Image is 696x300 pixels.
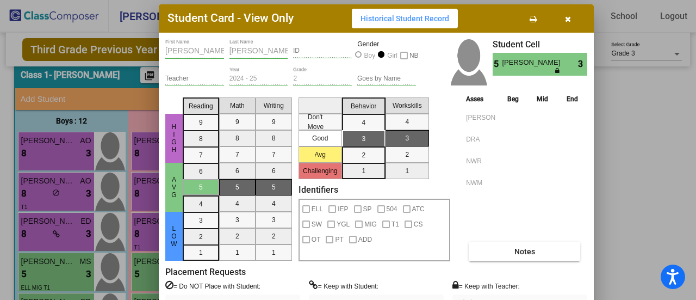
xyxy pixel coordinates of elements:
[165,280,260,291] label: = Do NOT Place with Student:
[463,93,498,105] th: Asses
[299,185,338,195] label: Identifiers
[363,203,372,216] span: SP
[364,51,376,60] div: Boy
[466,131,495,148] input: assessment
[364,218,377,231] span: MIG
[352,9,458,28] button: Historical Student Record
[335,233,343,246] span: PT
[337,218,350,231] span: YGL
[528,93,558,105] th: Mid
[357,75,416,83] input: goes by name
[361,14,449,23] span: Historical Student Record
[358,233,372,246] span: ADD
[578,58,587,71] span: 3
[387,51,397,60] div: Girl
[338,203,348,216] span: IEP
[414,218,423,231] span: CS
[412,203,425,216] span: ATC
[309,280,378,291] label: = Keep with Student:
[387,203,397,216] span: 504
[167,11,294,25] h3: Student Card - View Only
[312,203,323,216] span: ELL
[466,109,495,126] input: assessment
[312,233,321,246] span: OT
[169,176,179,199] span: Avg
[469,242,580,261] button: Notes
[409,49,419,62] span: NB
[502,57,562,68] span: [PERSON_NAME]
[452,280,520,291] label: = Keep with Teacher:
[514,247,535,256] span: Notes
[169,123,179,154] span: High
[466,175,495,191] input: assessment
[229,75,288,83] input: year
[312,218,322,231] span: SW
[169,225,179,248] span: Low
[466,153,495,169] input: assessment
[493,39,587,50] h3: Student Cell
[165,75,224,83] input: teacher
[391,218,399,231] span: T1
[357,39,416,49] mat-label: Gender
[165,267,246,277] label: Placement Requests
[498,93,528,105] th: Beg
[293,75,352,83] input: grade
[493,58,502,71] span: 5
[557,93,587,105] th: End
